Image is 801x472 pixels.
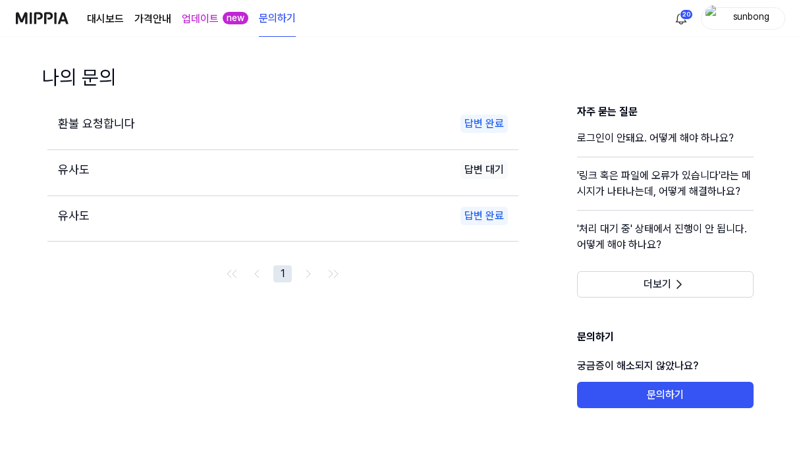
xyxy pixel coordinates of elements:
div: sunbong [725,11,777,25]
div: 답변 대기 [460,161,508,179]
button: 1 [273,265,292,282]
img: profile [705,5,721,32]
a: 대시보드 [87,11,124,27]
div: 20 [680,9,693,20]
button: 더보기 [577,271,754,298]
button: 알림20 [671,8,692,29]
div: 답변 완료 [460,115,508,133]
div: new [223,12,248,25]
p: 궁금증이 해소되지 않았나요? [577,350,754,382]
span: 환불 요청합니다 [58,117,135,130]
a: 업데이트 [182,11,219,27]
img: 알림 [673,11,689,26]
button: 가격안내 [134,11,171,27]
button: 문의하기 [577,382,754,408]
a: 로그인이 안돼요. 어떻게 해야 하나요? [577,130,754,157]
span: 더보기 [644,278,671,291]
h1: 문의하기 [577,329,754,350]
span: 유사도 [58,209,90,223]
div: 답변 완료 [460,207,508,225]
a: '처리 대기 중' 상태에서 진행이 안 됩니다. 어떻게 해야 하나요? [577,221,754,263]
a: 문의하기 [259,1,296,37]
a: '링크 혹은 파일에 오류가 있습니다'라는 메시지가 나타나는데, 어떻게 해결하나요? [577,168,754,210]
h1: 나의 문의 [42,63,116,91]
a: 문의하기 [577,388,754,401]
span: 유사도 [58,163,90,176]
button: profilesunbong [701,7,785,30]
a: 더보기 [577,278,754,290]
h3: 자주 묻는 질문 [577,104,754,120]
